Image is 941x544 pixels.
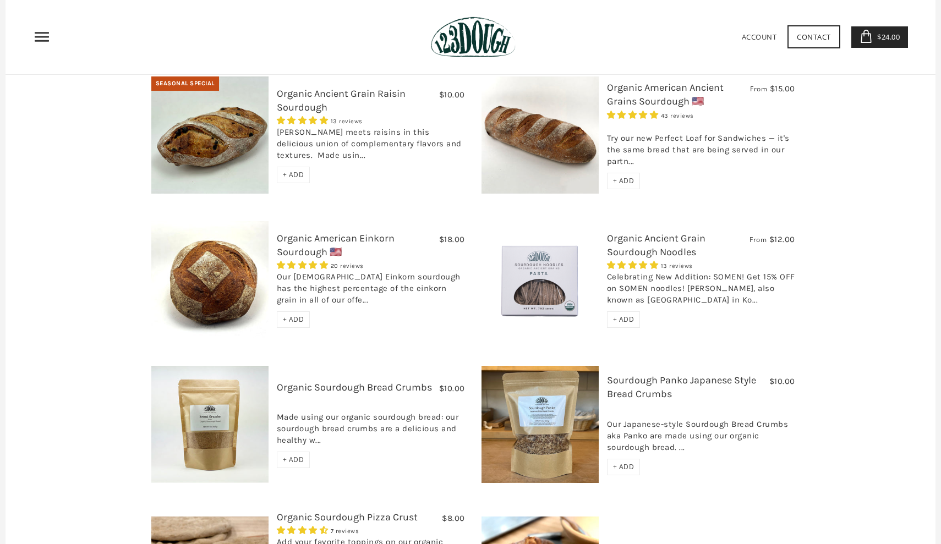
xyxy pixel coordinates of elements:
a: Organic American Einkorn Sourdough 🇺🇸 [277,232,395,258]
span: 13 reviews [661,262,693,270]
span: $12.00 [769,234,795,244]
span: 20 reviews [331,262,364,270]
span: + ADD [613,462,634,471]
span: From [750,84,767,94]
span: + ADD [613,176,634,185]
span: + ADD [283,455,304,464]
span: $10.00 [439,383,465,393]
span: 13 reviews [331,118,363,125]
span: $10.00 [769,376,795,386]
span: 4.29 stars [277,525,331,535]
div: + ADD [277,311,310,328]
span: 4.95 stars [277,260,331,270]
img: Sourdough Panko Japanese Style Bread Crumbs [482,366,599,483]
span: 4.93 stars [607,110,661,120]
a: Sourdough Panko Japanese Style Bread Crumbs [607,374,756,400]
a: Organic American Ancient Grains Sourdough 🇺🇸 [607,81,724,107]
div: [PERSON_NAME] meets raisins in this delicious union of complementary flavors and textures. Made u... [277,127,465,167]
span: 4.85 stars [607,260,661,270]
img: Organic American Einkorn Sourdough 🇺🇸 [151,221,269,338]
div: Our Japanese-style Sourdough Bread Crumbs aka Panko are made using our organic sourdough bread. ... [607,407,795,459]
a: Organic Ancient Grain Raisin Sourdough [277,87,406,113]
a: Organic Sourdough Bread Crumbs [277,381,432,393]
div: + ADD [607,173,641,189]
span: + ADD [613,315,634,324]
div: Try our new Perfect Loaf for Sandwiches — it's the same bread that are being served in our partn... [607,121,795,173]
span: + ADD [283,315,304,324]
div: + ADD [607,311,641,328]
img: Organic Ancient Grain Sourdough Noodles [482,221,599,338]
span: 4.92 stars [277,116,331,125]
img: Organic Sourdough Bread Crumbs [151,366,269,483]
a: Organic Ancient Grain Sourdough Noodles [607,232,705,258]
span: $24.00 [874,32,900,42]
div: Made using our organic sourdough bread: our sourdough bread crumbs are a delicious and healthy w... [277,400,465,452]
img: 123Dough Bakery [431,17,515,58]
span: From [749,235,767,244]
a: Contact [787,25,840,48]
nav: Primary [33,28,51,46]
div: + ADD [607,459,641,475]
div: Seasonal Special [151,76,219,91]
a: Organic Sourdough Pizza Crust [277,511,418,523]
a: Account [742,32,777,42]
img: Organic Ancient Grain Raisin Sourdough [151,76,269,194]
span: $8.00 [442,513,465,523]
span: $10.00 [439,90,465,100]
div: + ADD [277,167,310,183]
span: 43 reviews [661,112,694,119]
a: $24.00 [851,26,909,48]
span: + ADD [283,170,304,179]
img: Organic American Ancient Grains Sourdough 🇺🇸 [482,76,599,194]
span: $15.00 [770,84,795,94]
span: $18.00 [439,234,465,244]
div: Celebrating New Addition: SOMEN! Get 15% OFF on SOMEN noodles! [PERSON_NAME], also known as [GEOG... [607,271,795,311]
div: Our [DEMOGRAPHIC_DATA] Einkorn sourdough has the highest percentage of the einkorn grain in all o... [277,271,465,311]
div: + ADD [277,452,310,468]
span: 7 reviews [331,527,359,535]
